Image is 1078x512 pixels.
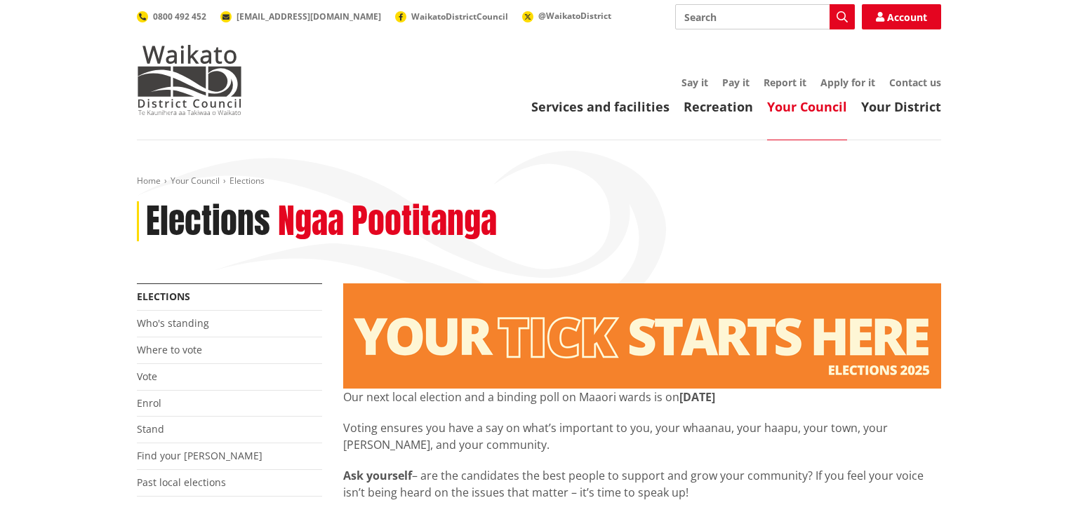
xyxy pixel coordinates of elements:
[681,76,708,89] a: Say it
[722,76,750,89] a: Pay it
[137,476,226,489] a: Past local elections
[675,4,855,29] input: Search input
[137,290,190,303] a: Elections
[137,343,202,356] a: Where to vote
[171,175,220,187] a: Your Council
[229,175,265,187] span: Elections
[861,98,941,115] a: Your District
[343,467,941,501] p: – are the candidates the best people to support and grow your community? If you feel your voice i...
[137,449,262,462] a: Find your [PERSON_NAME]
[137,370,157,383] a: Vote
[538,10,611,22] span: @WaikatoDistrict
[146,201,270,242] h1: Elections
[137,45,242,115] img: Waikato District Council - Te Kaunihera aa Takiwaa o Waikato
[343,283,941,389] img: Elections - Website banner
[531,98,670,115] a: Services and facilities
[764,76,806,89] a: Report it
[237,11,381,22] span: [EMAIL_ADDRESS][DOMAIN_NAME]
[862,4,941,29] a: Account
[684,98,753,115] a: Recreation
[820,76,875,89] a: Apply for it
[137,175,941,187] nav: breadcrumb
[411,11,508,22] span: WaikatoDistrictCouncil
[343,419,941,453] p: Voting ensures you have a say on what’s important to you, your whaanau, your haapu, your town, yo...
[137,316,209,330] a: Who's standing
[278,201,497,242] h2: Ngaa Pootitanga
[767,98,847,115] a: Your Council
[137,11,206,22] a: 0800 492 452
[137,175,161,187] a: Home
[395,11,508,22] a: WaikatoDistrictCouncil
[137,422,164,436] a: Stand
[153,11,206,22] span: 0800 492 452
[343,389,941,405] p: Our next local election and a binding poll on Maaori wards is on
[343,468,412,483] strong: Ask yourself
[679,389,715,405] strong: [DATE]
[220,11,381,22] a: [EMAIL_ADDRESS][DOMAIN_NAME]
[889,76,941,89] a: Contact us
[137,396,161,410] a: Enrol
[522,10,611,22] a: @WaikatoDistrict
